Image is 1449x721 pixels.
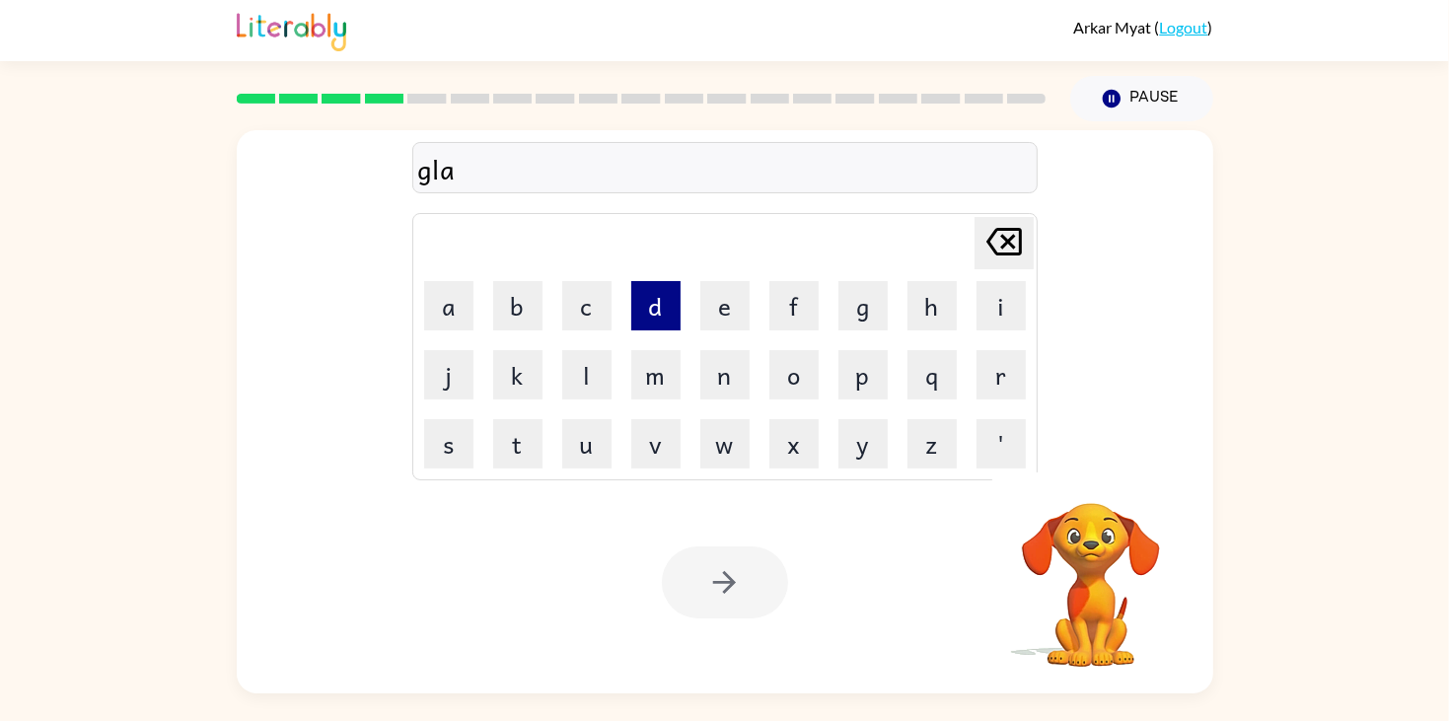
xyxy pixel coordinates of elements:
button: a [424,281,473,330]
button: y [838,419,888,469]
img: Literably [237,8,346,51]
div: gla [418,148,1032,189]
button: r [977,350,1026,399]
button: o [769,350,819,399]
button: u [562,419,612,469]
button: x [769,419,819,469]
button: n [700,350,750,399]
button: z [907,419,957,469]
button: s [424,419,473,469]
button: l [562,350,612,399]
button: c [562,281,612,330]
button: t [493,419,543,469]
span: Arkar Myat [1074,18,1155,36]
div: ( ) [1074,18,1213,36]
button: w [700,419,750,469]
video: Your browser must support playing .mp4 files to use Literably. Please try using another browser. [992,472,1190,670]
button: e [700,281,750,330]
button: j [424,350,473,399]
button: q [907,350,957,399]
button: Pause [1070,76,1213,121]
button: h [907,281,957,330]
button: b [493,281,543,330]
button: g [838,281,888,330]
button: i [977,281,1026,330]
button: m [631,350,681,399]
button: v [631,419,681,469]
button: k [493,350,543,399]
a: Logout [1160,18,1208,36]
button: f [769,281,819,330]
button: d [631,281,681,330]
button: ' [977,419,1026,469]
button: p [838,350,888,399]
